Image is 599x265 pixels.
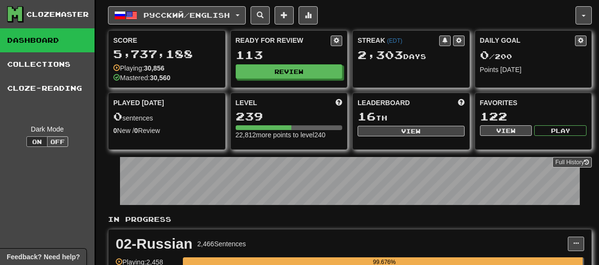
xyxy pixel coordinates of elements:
[335,98,342,108] span: Score more points to level up
[113,110,220,123] div: sentences
[7,252,80,262] span: Open feedback widget
[236,36,331,45] div: Ready for Review
[236,64,343,79] button: Review
[108,6,246,24] button: Русский/English
[480,52,512,60] span: / 200
[7,124,87,134] div: Dark Mode
[197,239,246,249] div: 2,466 Sentences
[113,63,165,73] div: Playing:
[26,10,89,19] div: Clozemaster
[458,98,465,108] span: This week in points, UTC
[26,136,48,147] button: On
[134,127,138,134] strong: 0
[116,237,192,251] div: 02-Russian
[480,65,587,74] div: Points [DATE]
[480,125,532,136] button: View
[47,136,68,147] button: Off
[534,125,587,136] button: Play
[236,49,343,61] div: 113
[236,98,257,108] span: Level
[480,48,489,61] span: 0
[150,74,170,82] strong: 30,560
[358,98,410,108] span: Leaderboard
[113,127,117,134] strong: 0
[480,110,587,122] div: 122
[113,36,220,45] div: Score
[113,48,220,60] div: 5,737,188
[480,36,575,46] div: Daily Goal
[108,215,592,224] p: In Progress
[236,130,343,140] div: 22,812 more points to level 240
[358,49,465,61] div: Day s
[113,126,220,135] div: New / Review
[358,48,403,61] span: 2,303
[113,98,164,108] span: Played [DATE]
[358,109,376,123] span: 16
[552,157,592,168] a: Full History
[480,98,587,108] div: Favorites
[236,110,343,122] div: 239
[358,126,465,136] button: View
[299,6,318,24] button: More stats
[275,6,294,24] button: Add sentence to collection
[358,36,439,45] div: Streak
[144,64,165,72] strong: 30,856
[144,11,230,19] span: Русский / English
[113,109,122,123] span: 0
[113,73,170,83] div: Mastered:
[251,6,270,24] button: Search sentences
[358,110,465,123] div: th
[387,37,402,44] a: (EDT)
